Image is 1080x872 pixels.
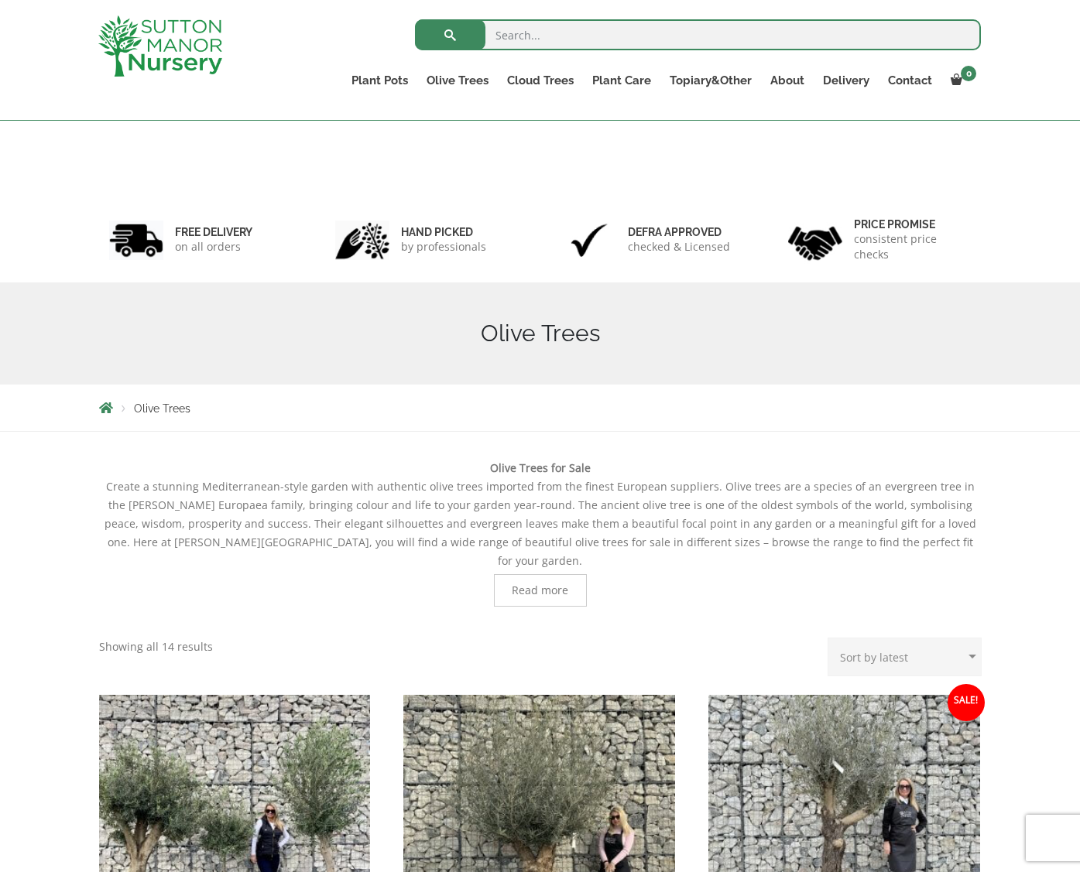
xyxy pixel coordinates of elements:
p: consistent price checks [854,231,972,262]
span: Read more [512,585,568,596]
select: Shop order [828,638,982,676]
span: Sale! [948,684,985,721]
nav: Breadcrumbs [99,402,982,414]
img: 3.jpg [562,221,616,260]
p: checked & Licensed [628,239,730,255]
h1: Olive Trees [99,320,982,347]
a: Delivery [814,70,879,91]
img: 2.jpg [335,221,389,260]
a: Contact [879,70,941,91]
img: 4.jpg [788,217,842,264]
span: 0 [961,66,976,81]
a: Cloud Trees [498,70,583,91]
h6: FREE DELIVERY [175,225,252,239]
img: logo [98,15,222,77]
h6: Price promise [854,217,972,231]
b: Olive Trees for Sale [490,460,591,475]
img: 1.jpg [109,221,163,260]
span: Olive Trees [134,402,190,415]
p: by professionals [401,239,486,255]
a: About [761,70,814,91]
a: Plant Care [583,70,660,91]
a: Topiary&Other [660,70,761,91]
div: Create a stunning Mediterranean-style garden with authentic olive trees imported from the finest ... [99,459,982,607]
a: Plant Pots [342,70,417,91]
a: 0 [941,70,981,91]
p: Showing all 14 results [99,638,213,656]
a: Olive Trees [417,70,498,91]
h6: hand picked [401,225,486,239]
h6: Defra approved [628,225,730,239]
input: Search... [415,19,981,50]
p: on all orders [175,239,252,255]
